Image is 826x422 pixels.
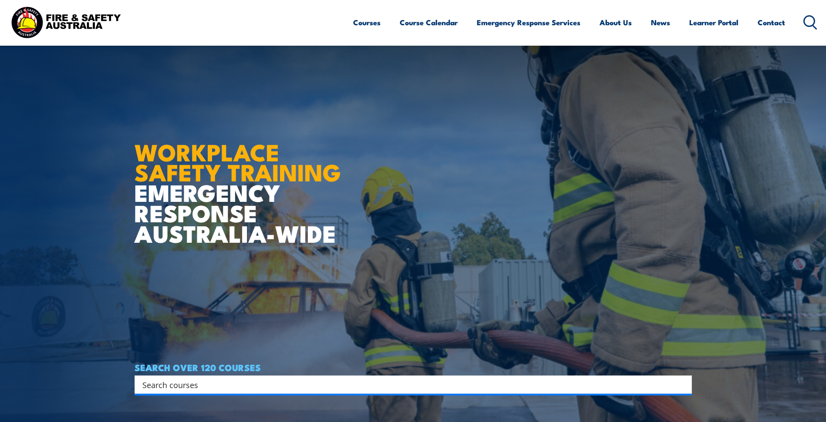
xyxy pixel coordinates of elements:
a: Contact [758,11,785,34]
h1: EMERGENCY RESPONSE AUSTRALIA-WIDE [135,120,347,243]
a: Course Calendar [400,11,458,34]
a: Learner Portal [689,11,738,34]
form: Search form [144,378,674,391]
a: About Us [600,11,632,34]
a: Emergency Response Services [477,11,580,34]
a: Courses [353,11,381,34]
button: Search magnifier button [677,378,689,391]
a: News [651,11,670,34]
input: Search input [142,378,673,391]
h4: SEARCH OVER 120 COURSES [135,362,692,372]
strong: WORKPLACE SAFETY TRAINING [135,133,341,190]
